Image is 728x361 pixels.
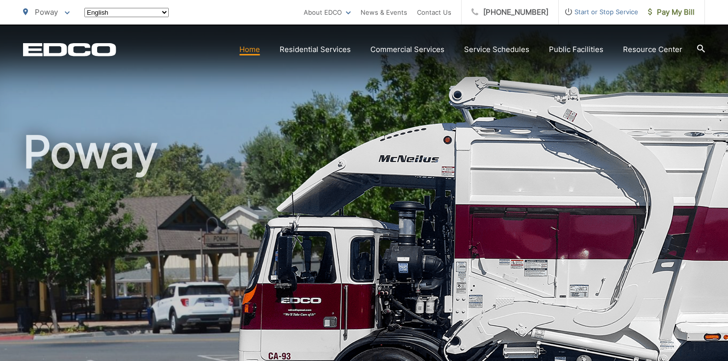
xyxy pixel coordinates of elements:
a: Resource Center [623,44,682,55]
span: Poway [35,7,58,17]
select: Select a language [84,8,169,17]
a: Service Schedules [464,44,529,55]
a: Commercial Services [370,44,444,55]
span: Pay My Bill [648,6,695,18]
a: Home [239,44,260,55]
a: About EDCO [304,6,351,18]
a: Contact Us [417,6,451,18]
a: News & Events [361,6,407,18]
a: Residential Services [280,44,351,55]
a: EDCD logo. Return to the homepage. [23,43,116,56]
a: Public Facilities [549,44,603,55]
